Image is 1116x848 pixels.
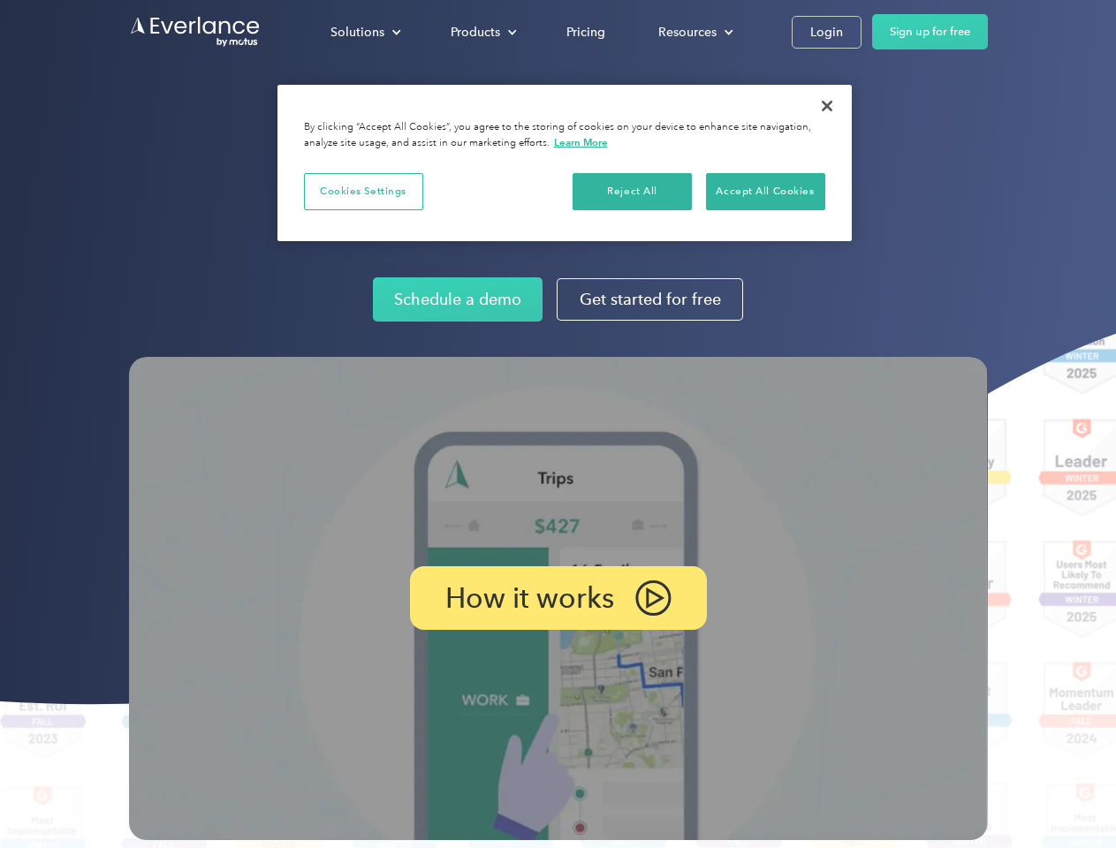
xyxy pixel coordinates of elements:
div: Pricing [566,21,605,43]
div: Solutions [313,17,415,48]
div: Cookie banner [277,85,852,241]
a: Pricing [549,17,623,48]
button: Close [808,87,846,125]
div: Privacy [277,85,852,241]
div: Login [810,21,843,43]
a: Schedule a demo [373,277,543,322]
a: Get started for free [557,278,743,321]
button: Reject All [573,173,692,210]
div: Products [451,21,500,43]
a: More information about your privacy, opens in a new tab [554,136,608,148]
a: Go to homepage [129,15,262,49]
button: Cookies Settings [304,173,423,210]
div: Products [433,17,531,48]
a: Login [792,16,862,49]
div: By clicking “Accept All Cookies”, you agree to the storing of cookies on your device to enhance s... [304,120,825,151]
div: Solutions [330,21,384,43]
input: Submit [130,105,219,142]
button: Accept All Cookies [706,173,825,210]
div: Resources [641,17,748,48]
a: Sign up for free [872,14,988,49]
div: Resources [658,21,717,43]
p: How it works [445,587,614,609]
